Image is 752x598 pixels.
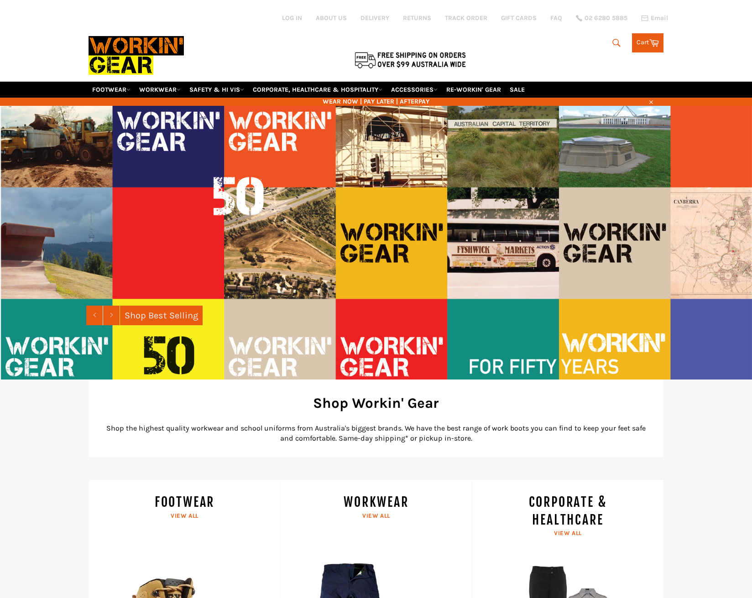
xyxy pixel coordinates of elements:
a: Cart [632,33,663,52]
a: ACCESSORIES [387,82,441,98]
a: Email [641,15,668,22]
img: Flat $9.95 shipping Australia wide [353,50,467,69]
a: ABOUT US [316,14,347,22]
a: Shop Best Selling [120,306,203,325]
a: DELIVERY [360,14,389,22]
a: WORKWEAR [136,82,184,98]
a: TRACK ORDER [445,14,487,22]
p: Shop the highest quality workwear and school uniforms from Australia's biggest brands. We have th... [102,423,650,443]
a: SALE [506,82,528,98]
a: Log in [282,14,302,22]
span: 02 6280 5885 [585,15,627,21]
a: FOOTWEAR [89,82,134,98]
a: SAFETY & HI VIS [186,82,248,98]
a: CORPORATE, HEALTHCARE & HOSPITALITY [249,82,386,98]
a: 02 6280 5885 [576,15,627,21]
span: WEAR NOW | PAY LATER | AFTERPAY [89,97,663,106]
h2: Shop Workin' Gear [102,393,650,413]
span: Email [651,15,668,21]
a: RE-WORKIN' GEAR [443,82,505,98]
a: FAQ [550,14,562,22]
a: RETURNS [403,14,431,22]
a: GIFT CARDS [501,14,537,22]
img: Workin Gear leaders in Workwear, Safety Boots, PPE, Uniforms. Australia's No.1 in Workwear [89,30,184,81]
